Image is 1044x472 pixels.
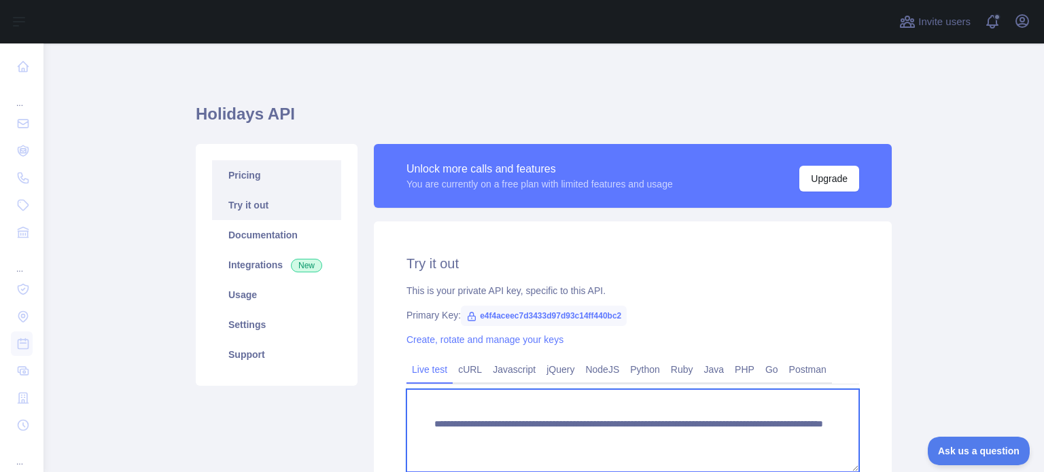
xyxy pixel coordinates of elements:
a: Try it out [212,190,341,220]
a: Documentation [212,220,341,250]
a: PHP [729,359,760,380]
a: Java [699,359,730,380]
span: Invite users [918,14,971,30]
span: New [291,259,322,272]
a: Support [212,340,341,369]
div: ... [11,81,33,109]
a: NodeJS [580,359,625,380]
button: Upgrade [799,166,859,192]
a: Integrations New [212,250,341,280]
h2: Try it out [406,254,859,273]
a: cURL [453,359,487,380]
a: Go [760,359,784,380]
a: Pricing [212,160,341,190]
a: jQuery [541,359,580,380]
div: This is your private API key, specific to this API. [406,284,859,297]
a: Postman [784,359,832,380]
button: Invite users [897,11,973,33]
h1: Holidays API [196,103,892,136]
a: Ruby [665,359,699,380]
div: ... [11,247,33,274]
div: ... [11,440,33,467]
div: Unlock more calls and features [406,161,673,177]
div: You are currently on a free plan with limited features and usage [406,177,673,191]
div: Primary Key: [406,308,859,322]
span: e4f4aceec7d3433d97d93c14ff440bc2 [461,306,627,326]
a: Usage [212,280,341,310]
a: Settings [212,310,341,340]
a: Python [625,359,665,380]
a: Javascript [487,359,541,380]
iframe: Toggle Customer Support [928,437,1030,465]
a: Create, rotate and manage your keys [406,334,563,345]
a: Live test [406,359,453,380]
